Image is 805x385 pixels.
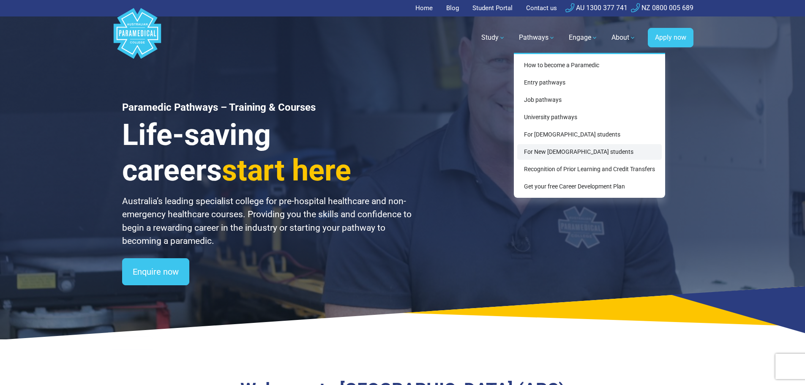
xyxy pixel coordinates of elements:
p: Australia’s leading specialist college for pre-hospital healthcare and non-emergency healthcare c... [122,195,413,248]
a: University pathways [517,109,662,125]
h3: Life-saving careers [122,117,413,188]
a: Job pathways [517,92,662,108]
span: start here [222,153,351,188]
a: For New [DEMOGRAPHIC_DATA] students [517,144,662,160]
a: How to become a Paramedic [517,57,662,73]
a: Study [476,26,510,49]
a: Engage [564,26,603,49]
a: Enquire now [122,258,189,285]
a: Australian Paramedical College [112,16,163,59]
a: Recognition of Prior Learning and Credit Transfers [517,161,662,177]
a: Get your free Career Development Plan [517,179,662,194]
h1: Paramedic Pathways – Training & Courses [122,101,413,114]
a: Entry pathways [517,75,662,90]
a: For [DEMOGRAPHIC_DATA] students [517,127,662,142]
a: NZ 0800 005 689 [631,4,693,12]
a: About [606,26,641,49]
a: Apply now [648,28,693,47]
a: AU 1300 377 741 [565,4,628,12]
a: Pathways [514,26,560,49]
div: Pathways [514,53,665,198]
